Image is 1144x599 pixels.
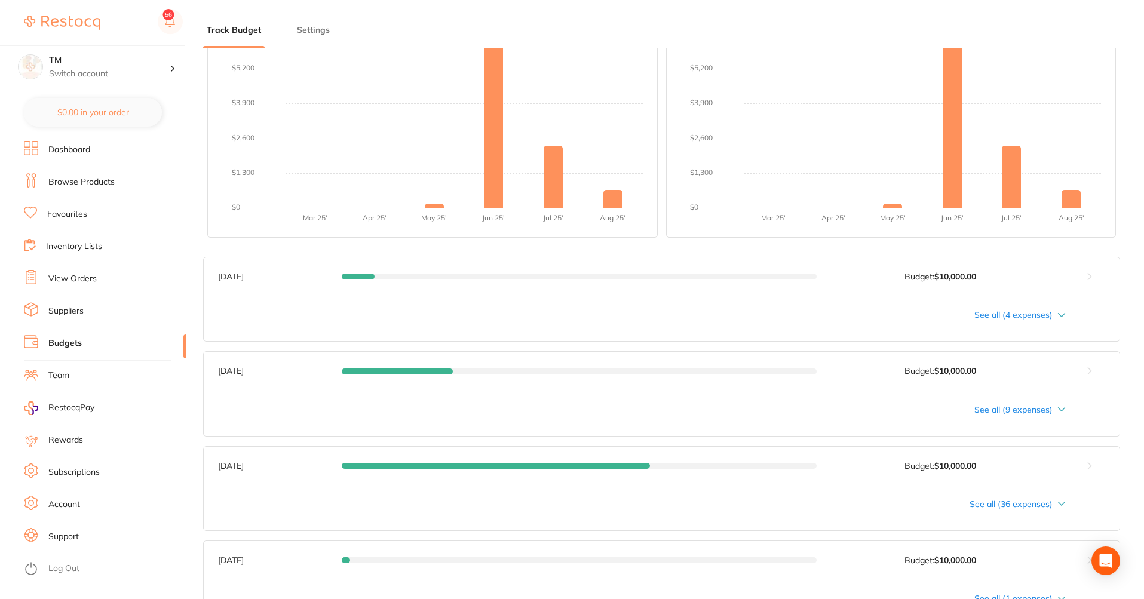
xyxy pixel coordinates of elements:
[934,555,976,566] strong: $10,000.00
[904,461,976,471] p: Budget:
[49,54,170,66] h4: TM
[48,531,79,543] a: Support
[24,16,100,30] img: Restocq Logo
[1091,546,1120,575] div: Open Intercom Messenger
[19,55,42,79] img: TM
[934,460,976,471] strong: $10,000.00
[934,271,976,282] strong: $10,000.00
[48,337,82,349] a: Budgets
[48,402,94,414] span: RestocqPay
[24,401,38,415] img: RestocqPay
[218,272,337,281] p: [DATE]
[218,310,1066,320] div: See all (4 expenses)
[48,434,83,446] a: Rewards
[218,461,337,471] p: [DATE]
[48,370,69,382] a: Team
[218,366,337,376] p: [DATE]
[48,273,97,285] a: View Orders
[218,555,337,565] p: [DATE]
[293,24,333,36] button: Settings
[46,241,102,253] a: Inventory Lists
[24,401,94,415] a: RestocqPay
[904,555,976,565] p: Budget:
[24,560,182,579] button: Log Out
[48,466,100,478] a: Subscriptions
[48,499,80,511] a: Account
[904,272,976,281] p: Budget:
[218,405,1066,414] div: See all (9 expenses)
[49,68,170,80] p: Switch account
[203,24,265,36] button: Track Budget
[934,365,976,376] strong: $10,000.00
[24,98,162,127] button: $0.00 in your order
[48,176,115,188] a: Browse Products
[48,563,79,575] a: Log Out
[904,366,976,376] p: Budget:
[218,499,1066,509] div: See all (36 expenses)
[48,305,84,317] a: Suppliers
[24,9,100,36] a: Restocq Logo
[47,208,87,220] a: Favourites
[48,144,90,156] a: Dashboard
